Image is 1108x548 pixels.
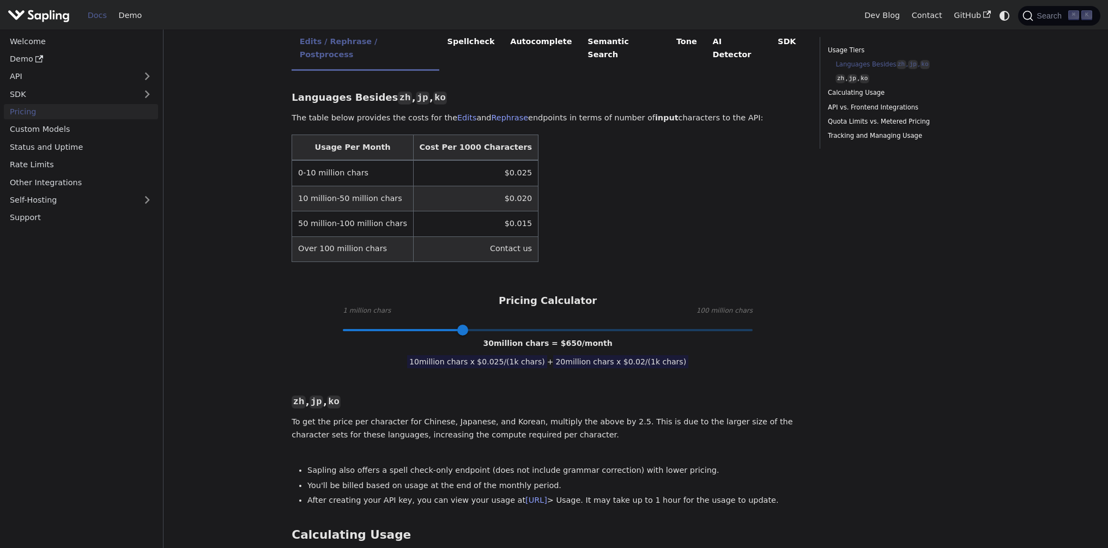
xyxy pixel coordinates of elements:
a: Custom Models [4,121,158,137]
a: Edits [457,113,476,122]
a: Other Integrations [4,174,158,190]
kbd: K [1081,10,1092,20]
li: After creating your API key, you can view your usage at > Usage. It may take up to 1 hour for the... [307,494,804,507]
code: jp [847,74,857,83]
a: Sapling.ai [8,8,74,23]
code: zh [835,74,845,83]
code: ko [920,60,930,69]
p: The table below provides the costs for the and endpoints in terms of number of characters to the ... [292,112,804,125]
code: zh [398,92,411,105]
li: Spellcheck [439,28,502,71]
li: Sapling also offers a spell check-only endpoint (does not include grammar correction) with lower ... [307,464,804,477]
a: Status and Uptime [4,139,158,155]
a: Usage Tiers [828,45,976,56]
a: Docs [82,7,113,24]
a: Quota Limits vs. Metered Pricing [828,117,976,127]
h2: Calculating Usage [292,528,804,543]
th: Cost Per 1000 Characters [413,135,538,161]
a: API [4,69,136,84]
li: Autocomplete [502,28,580,71]
strong: input [655,113,679,122]
li: You'll be billed based on usage at the end of the monthly period. [307,479,804,492]
li: SDK [770,28,804,71]
td: $0.015 [413,211,538,236]
span: Search [1033,11,1068,20]
button: Search (Command+K) [1018,6,1100,26]
span: 1 million chars [343,306,391,316]
a: Rephrase [491,113,528,122]
code: jp [908,60,918,69]
code: zh [292,395,305,409]
kbd: ⌘ [1068,10,1079,20]
th: Usage Per Month [292,135,413,161]
a: Welcome [4,33,158,49]
code: zh [897,60,906,69]
span: 100 million chars [697,306,753,316]
td: 50 million-100 million chars [292,211,413,236]
span: 20 million chars x $ 0.02 /(1k chars) [553,355,688,368]
a: Tracking and Managing Usage [828,131,976,141]
li: Tone [669,28,705,71]
span: 10 million chars x $ 0.025 /(1k chars) [407,355,547,368]
button: Switch between dark and light mode (currently system mode) [997,8,1013,23]
a: zh,jp,ko [835,74,972,84]
img: Sapling.ai [8,8,70,23]
td: Over 100 million chars [292,236,413,261]
a: Languages Besideszh,jp,ko [835,59,972,70]
a: Demo [4,51,158,67]
li: Semantic Search [580,28,669,71]
li: Edits / Rephrase / Postprocess [292,28,439,71]
code: jp [416,92,429,105]
p: To get the price per character for Chinese, Japanese, and Korean, multiply the above by 2.5. This... [292,416,804,442]
a: API vs. Frontend Integrations [828,102,976,113]
h3: Languages Besides , , [292,92,804,104]
code: ko [433,92,447,105]
span: + [547,357,554,366]
td: 0-10 million chars [292,160,413,186]
a: Support [4,210,158,226]
a: SDK [4,86,136,102]
a: Pricing [4,104,158,120]
a: GitHub [948,7,996,24]
button: Expand sidebar category 'SDK' [136,86,158,102]
a: Calculating Usage [828,88,976,98]
h3: Pricing Calculator [499,295,597,307]
td: Contact us [413,236,538,261]
code: ko [327,395,341,409]
button: Expand sidebar category 'API' [136,69,158,84]
code: jp [310,395,323,409]
code: ko [859,74,869,83]
a: Demo [113,7,148,24]
td: $0.020 [413,186,538,211]
td: $0.025 [413,160,538,186]
a: [URL] [525,496,547,504]
a: Contact [906,7,948,24]
a: Rate Limits [4,157,158,173]
a: Dev Blog [858,7,905,24]
a: Self-Hosting [4,192,158,208]
span: 30 million chars = $ 650 /month [483,339,613,348]
td: 10 million-50 million chars [292,186,413,211]
h3: , , [292,395,804,408]
li: AI Detector [705,28,770,71]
